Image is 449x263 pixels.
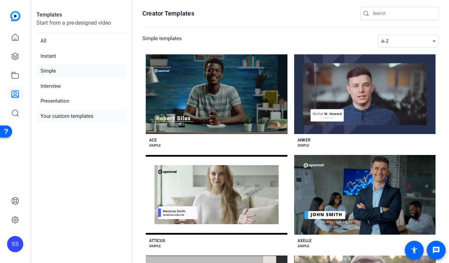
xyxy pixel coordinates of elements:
button: Template image [146,155,287,235]
div: SIMPLE [149,243,161,249]
mat-icon: accessibility [410,246,418,254]
li: Your custom templates [36,109,126,123]
span: A-Z [381,38,389,44]
div: SIMPLE [298,243,309,249]
li: Presentation [36,94,126,108]
li: Interview [36,79,126,93]
h1: Creator Templates [142,9,194,18]
img: blue-gradient.svg [10,11,21,21]
li: All [36,34,126,48]
mat-icon: message [432,246,440,254]
h3: Simple templates [142,35,182,48]
button: Template image [294,54,436,134]
input: Search [373,9,433,18]
div: ANKER [298,137,311,143]
div: ATTICUS [149,238,165,243]
div: SS [7,236,23,252]
strong: Templates [36,11,62,18]
div: SIMPLE [149,143,161,148]
button: Template image [146,54,287,134]
p: Start from a pre-designed video [36,19,126,33]
li: Simple [36,64,126,78]
button: Template image [294,155,436,235]
div: ACE [149,137,157,143]
div: SIMPLE [298,143,309,148]
li: Instant [36,49,126,63]
div: AXELLE [298,238,312,243]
